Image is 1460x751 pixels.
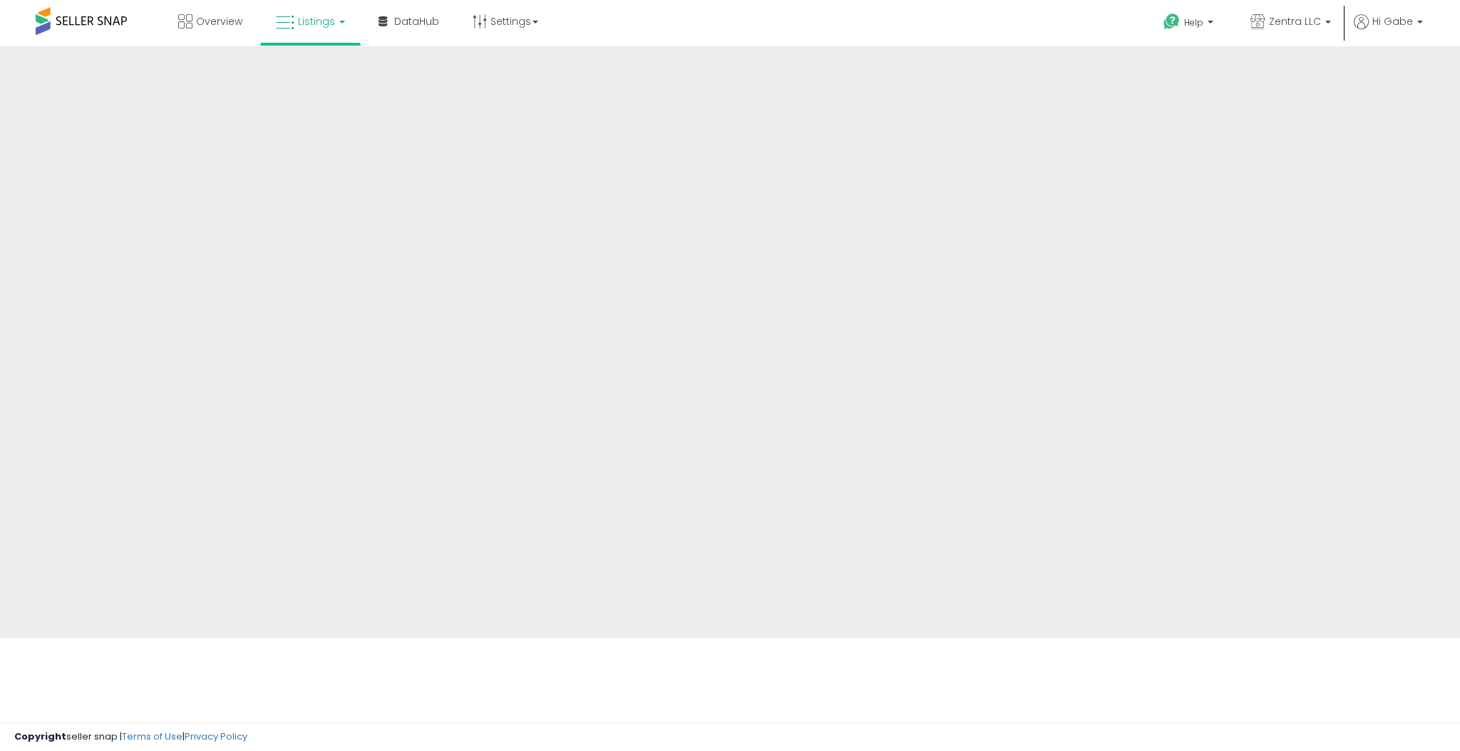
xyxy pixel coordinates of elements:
[1372,14,1413,29] span: Hi Gabe
[1269,14,1321,29] span: Zentra LLC
[1152,2,1228,46] a: Help
[196,14,242,29] span: Overview
[1184,16,1203,29] span: Help
[1354,14,1423,46] a: Hi Gabe
[1163,13,1181,31] i: Get Help
[298,14,335,29] span: Listings
[394,14,439,29] span: DataHub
